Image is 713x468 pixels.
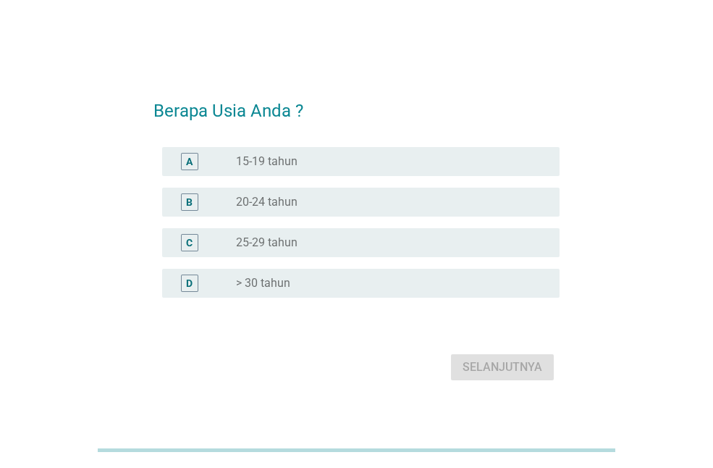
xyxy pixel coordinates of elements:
[153,83,560,124] h2: Berapa Usia Anda ?
[186,195,193,210] div: B
[236,235,298,250] label: 25-29 tahun
[186,235,193,251] div: C
[186,276,193,291] div: D
[236,276,290,291] label: > 30 tahun
[236,195,298,209] label: 20-24 tahun
[236,154,298,169] label: 15-19 tahun
[186,154,193,170] div: A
